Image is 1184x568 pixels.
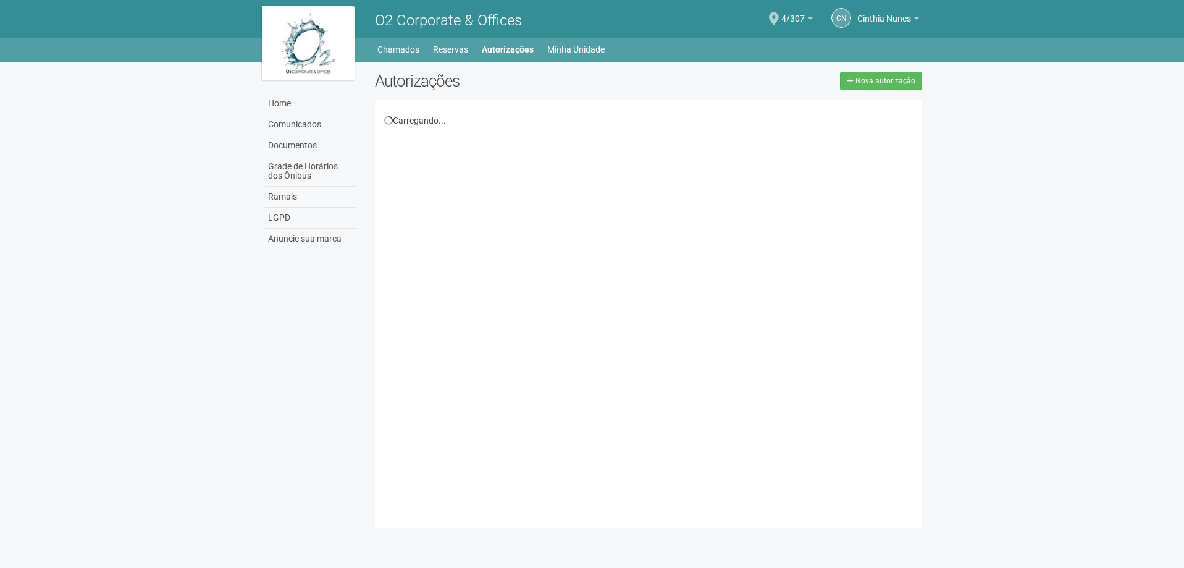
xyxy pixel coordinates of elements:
a: Cinthia Nunes [857,15,919,25]
a: Home [265,93,356,114]
a: LGPD [265,208,356,229]
span: O2 Corporate & Offices [375,12,522,29]
span: Cinthia Nunes [857,2,911,23]
a: Ramais [265,187,356,208]
a: Comunicados [265,114,356,135]
h2: Autorizações [375,72,639,90]
a: Reservas [433,41,468,58]
a: Chamados [377,41,419,58]
a: Anuncie sua marca [265,229,356,249]
a: 4/307 [781,15,813,25]
span: Nova autorização [855,77,915,85]
img: logo.jpg [262,6,355,80]
a: Nova autorização [840,72,922,90]
a: Minha Unidade [547,41,605,58]
a: Autorizações [482,41,534,58]
a: Documentos [265,135,356,156]
div: Carregando... [384,115,913,126]
a: Grade de Horários dos Ônibus [265,156,356,187]
span: 4/307 [781,2,805,23]
a: CN [831,8,851,28]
